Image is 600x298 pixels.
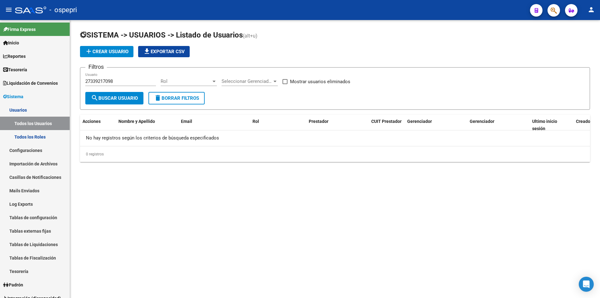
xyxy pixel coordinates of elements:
[181,119,192,124] span: Email
[85,92,143,104] button: Buscar Usuario
[530,115,573,135] datatable-header-cell: Ultimo inicio sesión
[85,49,128,54] span: Crear Usuario
[407,119,432,124] span: Gerenciador
[80,115,116,135] datatable-header-cell: Acciones
[222,78,272,84] span: Seleccionar Gerenciador
[405,115,467,135] datatable-header-cell: Gerenciador
[3,53,26,60] span: Reportes
[148,92,205,104] button: Borrar Filtros
[3,93,23,100] span: Sistema
[80,31,243,39] span: SISTEMA -> USUARIOS -> Listado de Usuarios
[3,66,27,73] span: Tesorería
[143,49,185,54] span: Exportar CSV
[5,6,12,13] mat-icon: menu
[161,78,211,84] span: Rol
[290,78,350,85] span: Mostrar usuarios eliminados
[467,115,530,135] datatable-header-cell: Gerenciador
[91,95,138,101] span: Buscar Usuario
[178,115,241,135] datatable-header-cell: Email
[306,115,369,135] datatable-header-cell: Prestador
[369,115,405,135] datatable-header-cell: CUIT Prestador
[85,48,92,55] mat-icon: add
[80,130,590,146] div: No hay registros según los criterios de búsqueda especificados
[532,119,557,131] span: Ultimo inicio sesión
[80,46,133,57] button: Crear Usuario
[138,46,190,57] button: Exportar CSV
[116,115,178,135] datatable-header-cell: Nombre y Apellido
[243,33,257,39] span: (alt+u)
[80,146,590,162] div: 0 registros
[252,119,259,124] span: Rol
[250,115,306,135] datatable-header-cell: Rol
[154,94,162,102] mat-icon: delete
[579,277,594,292] div: Open Intercom Messenger
[82,119,101,124] span: Acciones
[3,26,36,33] span: Firma Express
[143,48,151,55] mat-icon: file_download
[3,281,23,288] span: Padrón
[85,63,107,71] h3: Filtros
[118,119,155,124] span: Nombre y Apellido
[587,6,595,13] mat-icon: person
[309,119,328,124] span: Prestador
[49,3,77,17] span: - ospepri
[371,119,402,124] span: CUIT Prestador
[576,119,598,124] span: Creado por
[3,80,58,87] span: Liquidación de Convenios
[91,94,98,102] mat-icon: search
[3,39,19,46] span: Inicio
[470,119,494,124] span: Gerenciador
[154,95,199,101] span: Borrar Filtros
